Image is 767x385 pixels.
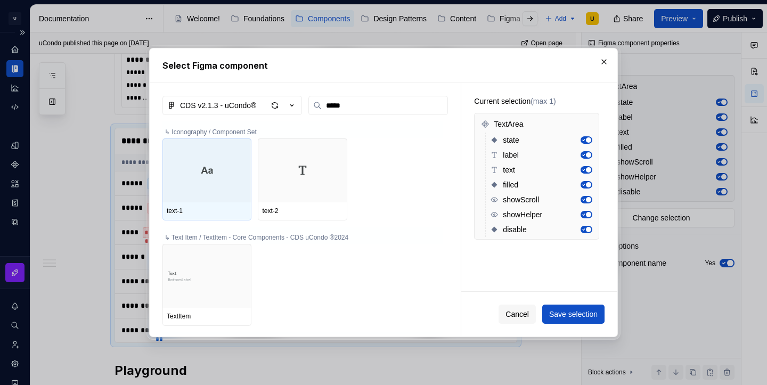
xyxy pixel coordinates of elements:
[503,209,542,220] span: showHelper
[474,96,599,107] div: Current selection
[503,224,526,235] span: disable
[503,194,539,205] span: showScroll
[503,135,519,145] span: state
[162,227,443,244] div: ↳ Text Item / TextItem - Core Components - CDS uCondo ®2024
[162,332,443,349] div: ↳ Text Area
[180,100,256,111] div: CDS v2.1.3 - uCondo®
[531,97,556,105] span: (max 1)
[162,96,302,115] button: CDS v2.1.3 - uCondo®
[167,207,247,215] div: text-1
[503,150,519,160] span: label
[549,309,598,320] span: Save selection
[499,305,536,324] button: Cancel
[542,305,605,324] button: Save selection
[262,207,342,215] div: text-2
[477,116,597,133] div: TextArea
[494,119,523,129] span: TextArea
[503,165,515,175] span: text
[162,121,443,138] div: ↳ Iconography / Component Set
[505,309,529,320] span: Cancel
[162,59,605,72] h2: Select Figma component
[503,179,518,190] span: filled
[167,312,247,321] div: TextItem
